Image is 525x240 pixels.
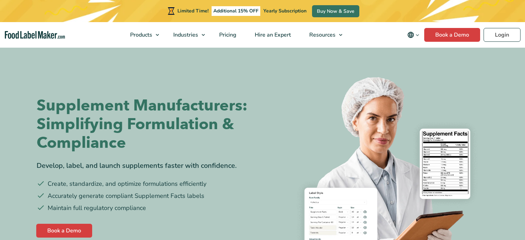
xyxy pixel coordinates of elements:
[37,161,257,171] div: Develop, label, and launch supplements faster with confidence.
[128,31,153,39] span: Products
[177,8,208,14] span: Limited Time!
[217,31,237,39] span: Pricing
[37,96,257,152] h1: Supplement Manufacturers: Simplifying Formulation & Compliance
[253,31,292,39] span: Hire an Expert
[307,31,336,39] span: Resources
[312,5,359,17] a: Buy Now & Save
[484,28,521,42] a: Login
[300,22,346,48] a: Resources
[263,8,307,14] span: Yearly Subscription
[37,179,257,189] li: Create, standardize, and optimize formulations efficiently
[164,22,208,48] a: Industries
[402,28,424,42] button: Change language
[5,31,65,39] a: Food Label Maker homepage
[171,31,199,39] span: Industries
[246,22,299,48] a: Hire an Expert
[121,22,163,48] a: Products
[37,203,257,213] li: Maintain full regulatory compliance
[210,22,244,48] a: Pricing
[36,224,92,238] a: Book a Demo
[37,191,257,201] li: Accurately generate compliant Supplement Facts labels
[212,6,260,16] span: Additional 15% OFF
[424,28,480,42] a: Book a Demo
